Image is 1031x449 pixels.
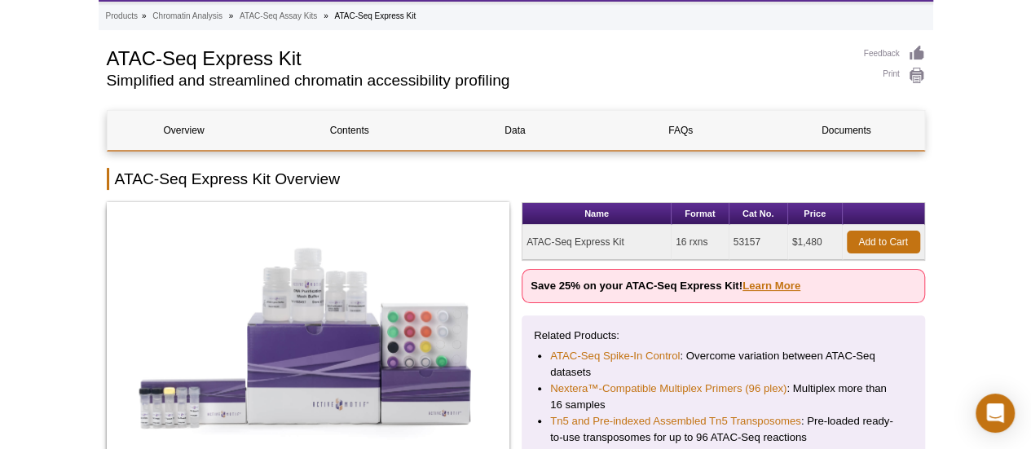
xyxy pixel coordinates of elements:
li: » [142,11,147,20]
td: 16 rxns [672,225,729,260]
a: FAQs [604,111,757,150]
td: ATAC-Seq Express Kit [522,225,672,260]
a: Learn More [742,280,800,292]
a: Chromatin Analysis [152,9,223,24]
strong: Save 25% on your ATAC-Seq Express Kit! [531,280,800,292]
a: Products [106,9,138,24]
h2: Simplified and streamlined chromatin accessibility profiling [107,73,848,88]
a: Nextera™-Compatible Multiplex Primers (96 plex) [550,381,786,397]
a: Data [438,111,592,150]
h1: ATAC-Seq Express Kit [107,45,848,69]
li: : Pre-loaded ready-to-use transposomes for up to 96 ATAC-Seq reactions [550,413,897,446]
h2: ATAC-Seq Express Kit Overview [107,168,925,190]
li: ATAC-Seq Express Kit [334,11,416,20]
a: Documents [769,111,923,150]
a: Overview [108,111,261,150]
a: Contents [273,111,426,150]
td: $1,480 [788,225,843,260]
th: Format [672,203,729,225]
th: Name [522,203,672,225]
li: » [229,11,234,20]
a: Tn5 and Pre-indexed Assembled Tn5 Transposomes [550,413,801,429]
a: ATAC-Seq Spike-In Control [550,348,680,364]
a: Add to Cart [847,231,920,253]
a: Feedback [864,45,925,63]
a: ATAC-Seq Assay Kits [240,9,317,24]
a: Print [864,67,925,85]
li: : Overcome variation between ATAC-Seq datasets [550,348,897,381]
p: Related Products: [534,328,913,344]
th: Cat No. [729,203,788,225]
li: » [324,11,328,20]
td: 53157 [729,225,788,260]
li: : Multiplex more than 16 samples [550,381,897,413]
th: Price [788,203,843,225]
div: Open Intercom Messenger [976,394,1015,433]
